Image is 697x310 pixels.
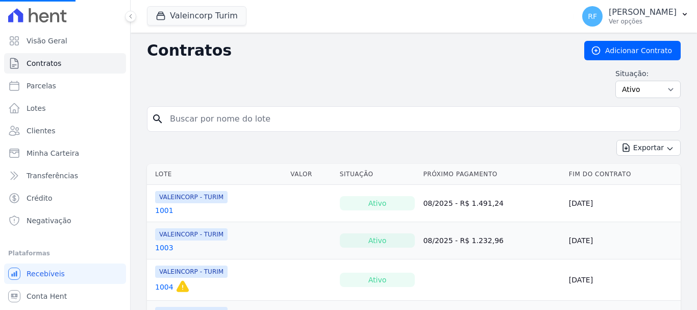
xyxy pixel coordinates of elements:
[27,36,67,46] span: Visão Geral
[27,126,55,136] span: Clientes
[565,185,681,222] td: [DATE]
[565,164,681,185] th: Fim do Contrato
[286,164,336,185] th: Valor
[147,164,286,185] th: Lote
[584,41,681,60] a: Adicionar Contrato
[4,143,126,163] a: Minha Carteira
[27,171,78,181] span: Transferências
[4,188,126,208] a: Crédito
[340,196,415,210] div: Ativo
[27,216,71,226] span: Negativação
[419,164,564,185] th: Próximo Pagamento
[155,266,228,278] span: VALEINCORP - TURIM
[4,76,126,96] a: Parcelas
[155,282,173,292] a: 1004
[4,53,126,74] a: Contratos
[423,236,504,245] a: 08/2025 - R$ 1.232,96
[4,121,126,141] a: Clientes
[27,291,67,301] span: Conta Hent
[155,228,228,241] span: VALEINCORP - TURIM
[574,2,697,31] button: RF [PERSON_NAME] Ver opções
[336,164,419,185] th: Situação
[588,13,597,20] span: RF
[340,273,415,287] div: Ativo
[615,68,681,79] label: Situação:
[152,113,164,125] i: search
[147,6,246,26] button: Valeincorp Turim
[609,17,677,26] p: Ver opções
[27,58,61,68] span: Contratos
[155,243,173,253] a: 1003
[27,148,79,158] span: Minha Carteira
[4,165,126,186] a: Transferências
[8,247,122,259] div: Plataformas
[155,205,173,216] a: 1001
[616,140,681,156] button: Exportar
[4,98,126,118] a: Lotes
[4,31,126,51] a: Visão Geral
[27,193,53,203] span: Crédito
[4,264,126,284] a: Recebíveis
[565,222,681,259] td: [DATE]
[147,41,568,60] h2: Contratos
[340,233,415,248] div: Ativo
[155,191,228,203] span: VALEINCORP - TURIM
[565,259,681,301] td: [DATE]
[4,210,126,231] a: Negativação
[27,269,65,279] span: Recebíveis
[27,103,46,113] span: Lotes
[4,286,126,306] a: Conta Hent
[423,199,504,207] a: 08/2025 - R$ 1.491,24
[609,7,677,17] p: [PERSON_NAME]
[164,109,676,129] input: Buscar por nome do lote
[27,81,56,91] span: Parcelas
